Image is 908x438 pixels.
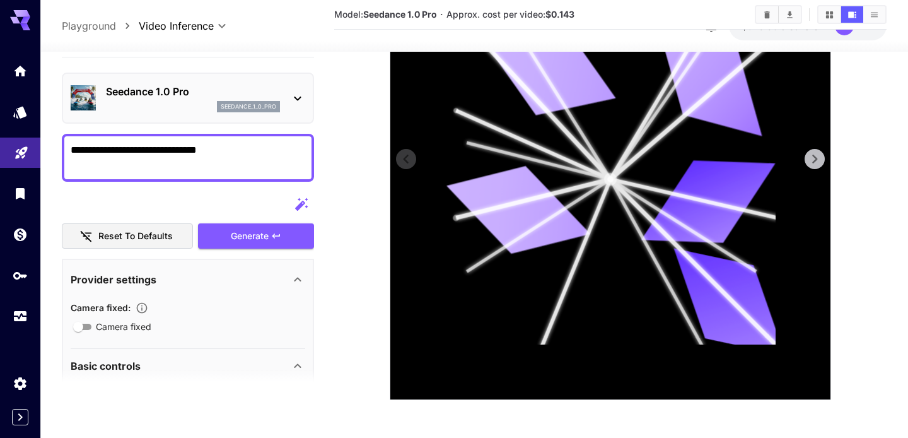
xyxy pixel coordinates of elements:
[106,84,280,99] p: Seedance 1.0 Pro
[545,9,574,20] b: $0.143
[71,302,131,313] span: Camera fixed :
[231,228,269,244] span: Generate
[13,309,28,324] div: Usage
[13,186,28,201] div: Library
[779,6,801,23] button: Download All
[13,227,28,242] div: Wallet
[12,409,28,425] button: Expand sidebar
[334,9,437,20] span: Model:
[818,6,841,23] button: Show videos in grid view
[13,268,28,283] div: API Keys
[13,104,28,120] div: Models
[446,9,574,20] span: Approx. cost per video:
[71,351,305,381] div: Basic controls
[221,102,276,111] p: seedance_1_0_pro
[13,63,28,79] div: Home
[742,21,781,32] span: $946.63
[755,5,802,24] div: Clear videosDownload All
[363,9,437,20] b: Seedance 1.0 Pro
[13,376,28,391] div: Settings
[96,320,151,333] span: Camera fixed
[71,264,305,295] div: Provider settings
[14,141,29,157] div: Playground
[71,79,305,117] div: Seedance 1.0 Proseedance_1_0_pro
[756,6,778,23] button: Clear videos
[440,7,443,22] p: ·
[62,223,193,249] button: Reset to defaults
[863,6,885,23] button: Show videos in list view
[71,272,156,287] p: Provider settings
[71,358,141,374] p: Basic controls
[62,18,139,33] nav: breadcrumb
[62,18,116,33] a: Playground
[139,18,214,33] span: Video Inference
[198,223,314,249] button: Generate
[817,5,887,24] div: Show videos in grid viewShow videos in video viewShow videos in list view
[781,21,825,32] span: credits left
[841,6,863,23] button: Show videos in video view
